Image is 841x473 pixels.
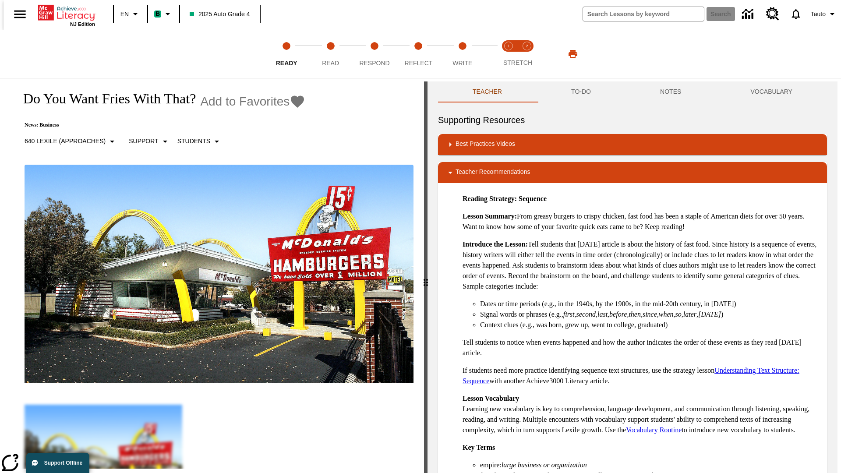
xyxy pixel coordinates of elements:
[151,6,177,22] button: Boost Class color is mint green. Change class color
[438,113,827,127] h6: Supporting Resources
[675,311,682,318] em: so
[576,311,596,318] em: second
[276,60,297,67] span: Ready
[659,311,674,318] em: when
[496,30,521,78] button: Stretch Read step 1 of 2
[463,395,519,402] strong: Lesson Vocabulary
[438,81,827,102] div: Instructional Panel Tabs
[625,81,716,102] button: NOTES
[44,460,82,466] span: Support Offline
[70,21,95,27] span: NJ Edition
[428,81,837,473] div: activity
[359,60,389,67] span: Respond
[811,10,826,19] span: Tauto
[26,453,89,473] button: Support Offline
[405,60,433,67] span: Reflect
[125,134,173,149] button: Scaffolds, Support
[629,311,641,318] em: then
[177,137,210,146] p: Students
[38,3,95,27] div: Home
[761,2,784,26] a: Resource Center, Will open in new tab
[698,311,721,318] em: [DATE]
[784,3,807,25] a: Notifications
[463,239,820,292] p: Tell students that [DATE] article is about the history of fast food. Since history is a sequence ...
[463,444,495,451] strong: Key Terms
[14,122,305,128] p: News: Business
[25,137,106,146] p: 640 Lexile (Approaches)
[626,426,682,434] a: Vocabulary Routine
[25,165,413,384] img: One of the first McDonald's stores, with the iconic red sign and golden arches.
[129,137,158,146] p: Support
[480,299,820,309] li: Dates or time periods (e.g., in the 1940s, by the 1900s, in the mid-20th century, in [DATE])
[597,311,608,318] em: last
[716,81,827,102] button: VOCABULARY
[559,46,587,62] button: Print
[683,311,696,318] em: later
[117,6,145,22] button: Language: EN, Select a language
[480,460,820,470] li: empire:
[463,337,820,358] p: Tell students to notice when events happened and how the author indicates the order of these even...
[807,6,841,22] button: Profile/Settings
[737,2,761,26] a: Data Center
[463,367,799,385] a: Understanding Text Structure: Sequence
[305,30,356,78] button: Read step 2 of 5
[349,30,400,78] button: Respond step 3 of 5
[200,94,305,109] button: Add to Favorites - Do You Want Fries With That?
[174,134,226,149] button: Select Student
[155,8,160,19] span: B
[4,81,424,469] div: reading
[424,81,428,473] div: Press Enter or Spacebar and then press right and left arrow keys to move the slider
[21,134,121,149] button: Select Lexile, 640 Lexile (Approaches)
[452,60,472,67] span: Write
[190,10,250,19] span: 2025 Auto Grade 4
[463,393,820,435] p: Learning new vocabulary is key to comprehension, language development, and communication through ...
[463,365,820,386] p: If students need more practice identifying sequence text structures, use the strategy lesson with...
[438,81,537,102] button: Teacher
[514,30,540,78] button: Stretch Respond step 2 of 2
[563,311,575,318] em: first
[456,139,515,150] p: Best Practices Videos
[463,195,517,202] strong: Reading Strategy:
[583,7,704,21] input: search field
[463,212,517,220] strong: Lesson Summary:
[437,30,488,78] button: Write step 5 of 5
[507,44,509,48] text: 1
[537,81,625,102] button: TO-DO
[393,30,444,78] button: Reflect step 4 of 5
[609,311,627,318] em: before
[643,311,657,318] em: since
[438,162,827,183] div: Teacher Recommendations
[463,240,528,248] strong: Introduce the Lesson:
[526,44,528,48] text: 2
[438,134,827,155] div: Best Practices Videos
[120,10,129,19] span: EN
[519,195,547,202] strong: Sequence
[502,461,587,469] em: large business or organization
[14,91,196,107] h1: Do You Want Fries With That?
[463,211,820,232] p: From greasy burgers to crispy chicken, fast food has been a staple of American diets for over 50 ...
[322,60,339,67] span: Read
[261,30,312,78] button: Ready step 1 of 5
[480,320,820,330] li: Context clues (e.g., was born, grew up, went to college, graduated)
[456,167,530,178] p: Teacher Recommendations
[200,95,290,109] span: Add to Favorites
[480,309,820,320] li: Signal words or phrases (e.g., , , , , , , , , , )
[7,1,33,27] button: Open side menu
[503,59,532,66] span: STRETCH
